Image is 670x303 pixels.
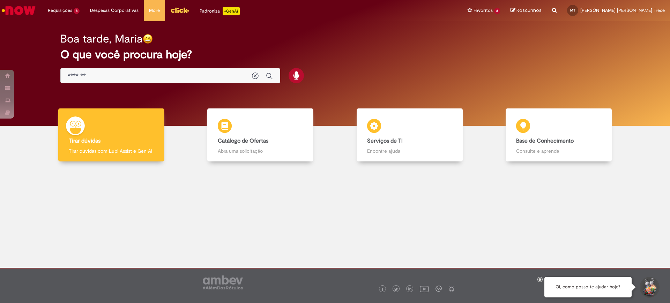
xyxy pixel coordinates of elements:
[149,7,160,14] span: More
[367,147,452,154] p: Encontre ajuda
[143,34,153,44] img: happy-face.png
[394,288,398,291] img: logo_footer_twitter.png
[1,3,37,17] img: ServiceNow
[408,287,412,291] img: logo_footer_linkedin.png
[60,33,143,45] h2: Boa tarde, Maria
[580,7,665,13] span: [PERSON_NAME] [PERSON_NAME] Trece
[570,8,575,13] span: MT
[37,108,186,162] a: Tirar dúvidas Tirar dúvidas com Lupi Assist e Gen Ai
[203,275,243,289] img: logo_footer_ambev_rotulo_gray.png
[90,7,139,14] span: Despesas Corporativas
[381,288,384,291] img: logo_footer_facebook.png
[367,137,403,144] b: Serviços de TI
[186,108,335,162] a: Catálogo de Ofertas Abra uma solicitação
[516,137,574,144] b: Base de Conhecimento
[218,147,303,154] p: Abra uma solicitação
[69,147,154,154] p: Tirar dúvidas com Lupi Assist e Gen Ai
[170,5,189,15] img: click_logo_yellow_360x200.png
[223,7,240,15] p: +GenAi
[74,8,80,14] span: 8
[494,8,500,14] span: 8
[48,7,72,14] span: Requisições
[218,137,268,144] b: Catálogo de Ofertas
[516,147,601,154] p: Consulte e aprenda
[200,7,240,15] div: Padroniza
[60,48,610,61] h2: O que você procura hoje?
[474,7,493,14] span: Favoritos
[435,286,442,292] img: logo_footer_workplace.png
[484,108,634,162] a: Base de Conhecimento Consulte e aprenda
[420,284,429,293] img: logo_footer_youtube.png
[516,7,542,14] span: Rascunhos
[511,7,542,14] a: Rascunhos
[639,277,660,298] button: Iniciar Conversa de Suporte
[335,108,484,162] a: Serviços de TI Encontre ajuda
[69,137,100,144] b: Tirar dúvidas
[448,286,455,292] img: logo_footer_naosei.png
[544,277,632,297] div: Oi, como posso te ajudar hoje?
